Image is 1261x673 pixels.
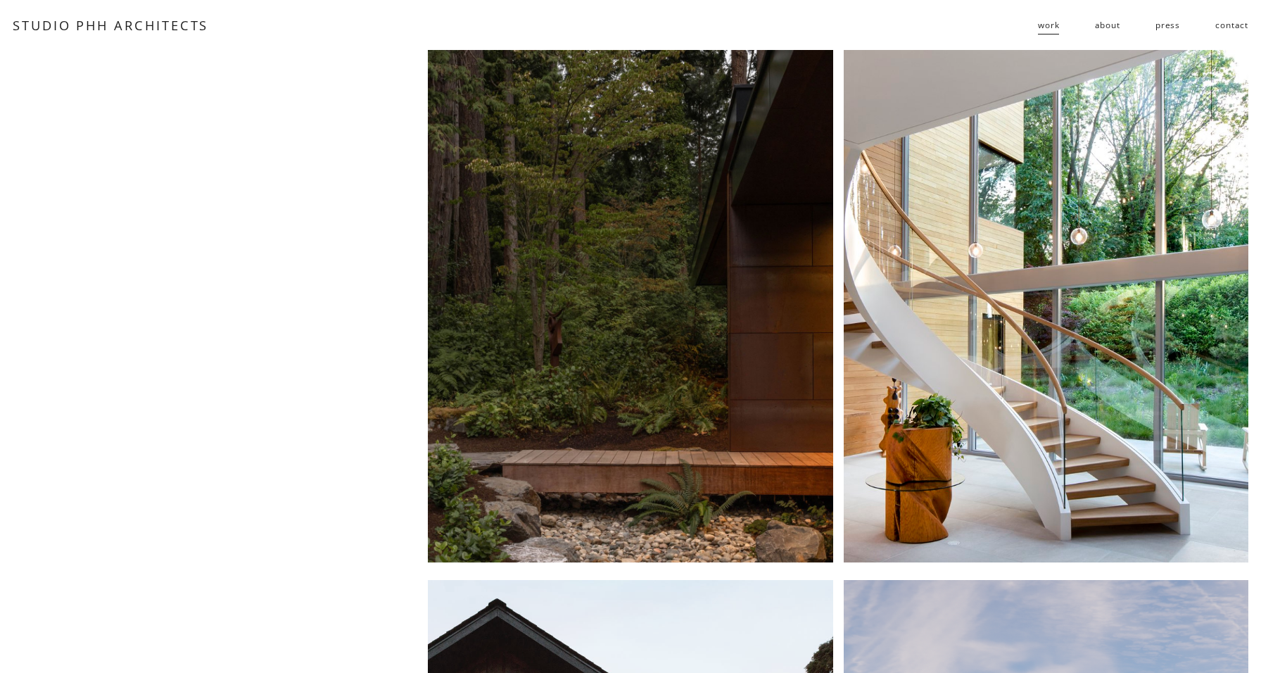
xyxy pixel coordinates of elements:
span: work [1038,15,1059,36]
a: press [1155,14,1180,37]
a: about [1095,14,1120,37]
a: folder dropdown [1038,14,1059,37]
a: contact [1215,14,1248,37]
a: STUDIO PHH ARCHITECTS [13,16,209,34]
